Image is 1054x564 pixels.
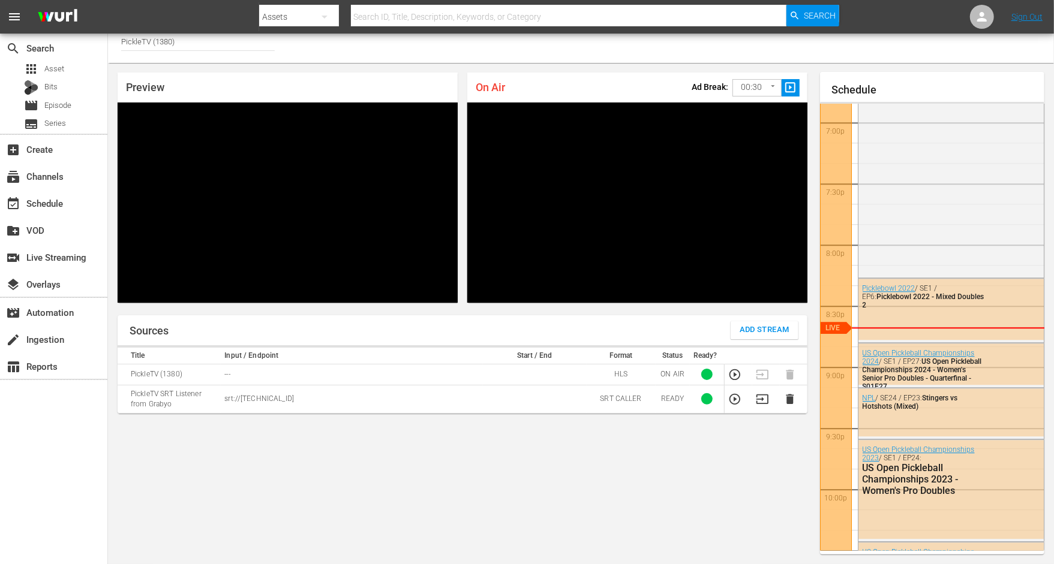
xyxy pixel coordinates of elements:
span: Channels [6,170,20,184]
button: Transition [756,393,769,406]
th: Input / Endpoint [221,348,483,364]
span: Schedule [6,197,20,211]
th: Start / End [483,348,586,364]
div: 00:30 [732,76,782,99]
div: Video Player [118,102,458,303]
h1: Sources [130,325,169,337]
div: / SE1 / EP6: [863,284,987,309]
button: Preview Stream [728,393,741,406]
span: Preview [126,81,164,94]
img: ans4CAIJ8jUAAAAAAAAAAAAAAAAAAAAAAAAgQb4GAAAAAAAAAAAAAAAAAAAAAAAAJMjXAAAAAAAAAAAAAAAAAAAAAAAAgAT5G... [29,3,86,31]
span: VOD [6,224,20,238]
span: Add Stream [740,323,789,337]
div: Bits [24,80,38,95]
div: / SE1 / EP27: [863,349,987,391]
div: / SE24 / EP23: [863,394,987,411]
a: Sign Out [1011,12,1043,22]
td: --- [221,364,483,385]
button: Delete [783,393,797,406]
div: Video Player [467,102,807,303]
span: Automation [6,306,20,320]
span: Reports [6,360,20,374]
span: Picklebowl 2022 - Mixed Doubles 2 [863,292,984,309]
button: Search [786,5,839,26]
span: Series [44,117,66,129]
div: US Open Pickleball Championships 2023 - Women's Pro Doubles [863,462,987,496]
a: Picklebowl 2022 [863,284,915,292]
span: Create [6,143,20,157]
span: Search [804,5,836,26]
span: Bits [44,81,58,93]
span: Live Streaming [6,251,20,265]
p: srt://[TECHNICAL_ID] [224,394,479,404]
th: Ready? [690,348,724,364]
button: Add Stream [731,321,798,339]
td: HLS [587,364,656,385]
th: Title [118,348,221,364]
th: Status [656,348,690,364]
span: Episode [44,99,71,111]
span: Series [24,117,38,131]
p: Ad Break: [692,82,728,92]
span: On Air [476,81,505,94]
span: Search [6,41,20,56]
span: slideshow_sharp [783,81,797,95]
a: US Open Pickleball Championships 2023 [863,445,975,462]
h1: Schedule [832,84,1045,96]
span: US Open Pickleball Championships 2024 - Women's Senior Pro Doubles - Quarterfinal - S01E27 [863,357,982,391]
th: Format [587,348,656,364]
span: Overlays [6,278,20,292]
span: Ingestion [6,333,20,347]
div: / SE1 / EP24: [863,445,987,496]
span: Asset [24,62,38,76]
span: Asset [44,63,64,75]
td: READY [656,385,690,413]
td: ON AIR [656,364,690,385]
td: PickleTV SRT Listener from Grabyo [118,385,221,413]
td: PickleTV (1380) [118,364,221,385]
a: NPL [863,394,876,402]
span: Episode [24,98,38,113]
span: Stingers vs Hotshots (Mixed) [863,394,958,411]
td: SRT CALLER [587,385,656,413]
a: US Open Pickleball Championships 2024 [863,349,975,366]
span: menu [7,10,22,24]
button: Preview Stream [728,368,741,381]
